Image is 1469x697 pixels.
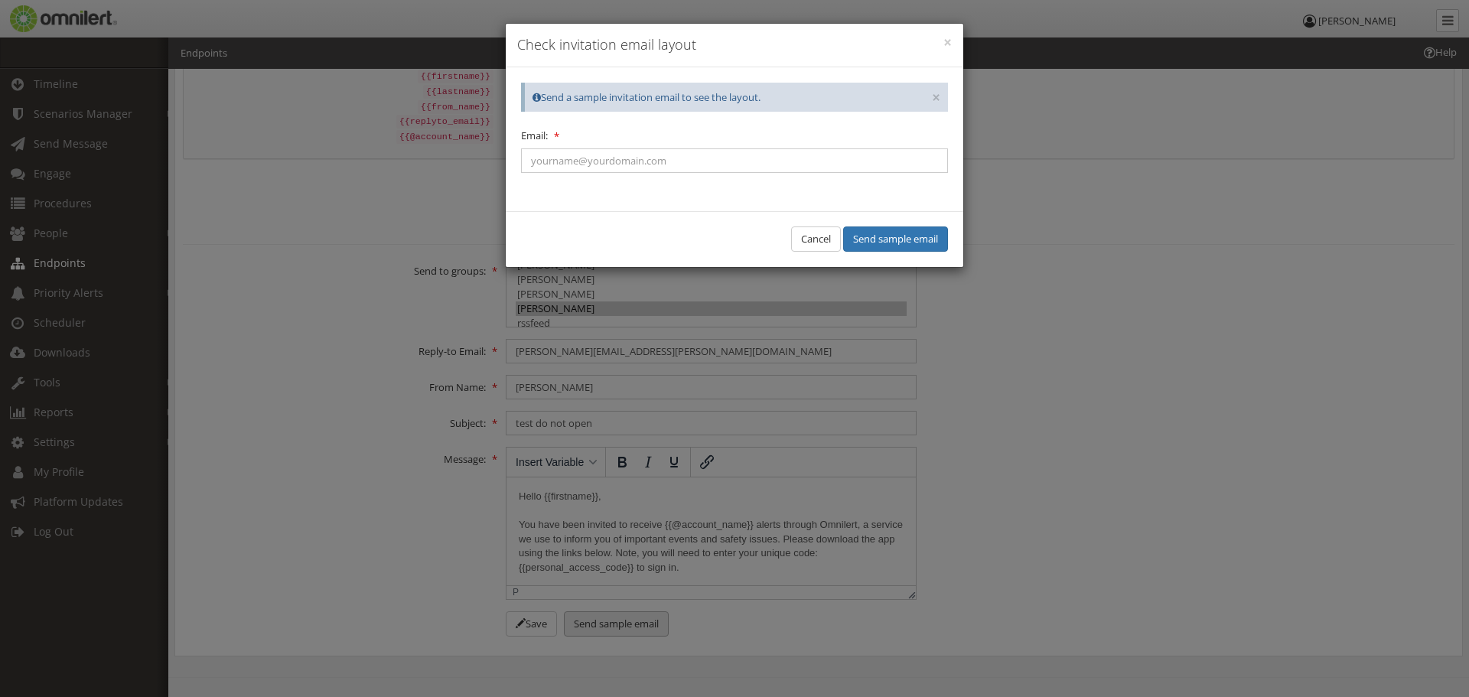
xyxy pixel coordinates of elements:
span: Help [34,11,66,24]
label: Email: [521,127,559,145]
button: × [943,35,952,50]
button: Send sample email [843,226,948,252]
button: Cancel [791,226,841,252]
h4: Check invitation email layout [517,35,952,55]
p: Hello {{firstname}}, You have been invited to receive {{@account_name}} alerts through Omnilert, ... [12,12,397,197]
input: yourname@yourdomain.com [521,148,948,173]
div: Send a sample invitation email to see the layout. [521,83,948,112]
button: × [932,90,940,106]
body: Rich Text Area. Press ALT-0 for help. [12,12,397,197]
